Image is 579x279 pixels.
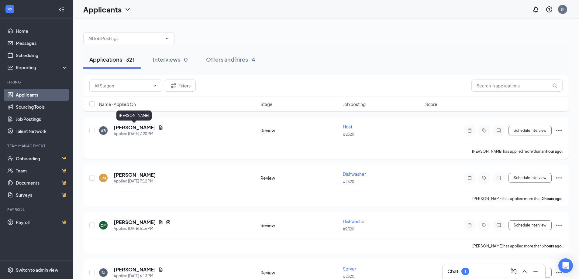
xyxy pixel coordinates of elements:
[472,196,563,201] p: [PERSON_NAME] has applied more than .
[153,56,188,63] div: Interviews · 0
[555,127,563,134] svg: Ellipses
[481,128,488,133] svg: Tag
[102,270,105,275] div: SJ
[343,101,366,107] span: Job posting
[16,267,58,273] div: Switch to admin view
[114,178,156,184] div: Applied [DATE] 7:12 PM
[542,244,562,248] b: 3 hours ago
[343,266,356,271] span: Server
[464,269,467,274] div: 1
[495,223,502,228] svg: ChatInactive
[158,267,163,272] svg: Document
[260,222,339,228] div: Review
[510,268,517,275] svg: ComposeMessage
[555,222,563,229] svg: Ellipses
[471,80,563,92] input: Search in applications
[114,273,163,279] div: Applied [DATE] 6:13 PM
[260,175,339,181] div: Review
[114,226,171,232] div: Applied [DATE] 6:16 PM
[7,80,67,85] div: Hiring
[165,80,196,92] button: Filter Filters
[7,64,13,70] svg: Analysis
[447,268,458,275] h3: Chat
[343,124,352,129] span: Host
[343,219,366,224] span: Dishwasher
[95,82,150,89] input: All Stages
[16,189,68,201] a: SurveysCrown
[343,227,354,231] span: #2520
[509,267,519,276] button: ComposeMessage
[16,125,68,137] a: Talent Network
[16,165,68,177] a: TeamCrown
[16,49,68,61] a: Scheduling
[89,56,135,63] div: Applications · 321
[343,132,354,137] span: #2520
[472,149,563,154] p: [PERSON_NAME] has applied more than .
[16,101,68,113] a: Sourcing Tools
[561,7,564,12] div: JF
[260,128,339,134] div: Review
[343,179,354,184] span: #2520
[466,223,473,228] svg: Note
[552,83,557,88] svg: MagnifyingGlass
[16,25,68,37] a: Home
[531,267,540,276] button: Minimize
[7,6,13,12] svg: WorkstreamLogo
[83,4,122,15] h1: Applicants
[7,207,67,212] div: Payroll
[101,175,106,181] div: JM
[546,6,553,13] svg: QuestionInfo
[508,173,552,183] button: Schedule Interview
[114,131,163,137] div: Applied [DATE] 7:20 PM
[508,126,552,135] button: Schedule Interview
[16,216,68,228] a: PayrollCrown
[88,35,162,42] input: All Job Postings
[541,149,562,154] b: an hour ago
[124,6,131,13] svg: ChevronDown
[508,220,552,230] button: Schedule Interview
[466,175,473,180] svg: Note
[116,111,152,121] div: [PERSON_NAME]
[206,56,255,63] div: Offers and hires · 4
[481,223,488,228] svg: Tag
[481,175,488,180] svg: Tag
[114,266,156,273] h5: [PERSON_NAME]
[114,172,156,178] h5: [PERSON_NAME]
[101,128,106,133] div: AB
[532,6,539,13] svg: Notifications
[521,268,528,275] svg: ChevronUp
[260,270,339,276] div: Review
[170,82,177,89] svg: Filter
[7,143,67,148] div: Team Management
[343,274,354,279] span: #2520
[532,268,539,275] svg: Minimize
[558,258,573,273] div: Open Intercom Messenger
[555,174,563,182] svg: Ellipses
[101,223,106,228] div: CM
[542,196,562,201] b: 2 hours ago
[472,243,563,249] p: [PERSON_NAME] has applied more than .
[152,83,157,88] svg: ChevronDown
[114,219,156,226] h5: [PERSON_NAME]
[16,89,68,101] a: Applicants
[164,36,169,41] svg: ChevronDown
[16,152,68,165] a: OnboardingCrown
[495,128,502,133] svg: ChatInactive
[16,113,68,125] a: Job Postings
[99,101,136,107] span: Name · Applied On
[166,220,171,225] svg: Reapply
[16,64,68,70] div: Reporting
[7,267,13,273] svg: Settings
[16,177,68,189] a: DocumentsCrown
[466,128,473,133] svg: Note
[158,125,163,130] svg: Document
[495,175,502,180] svg: ChatInactive
[114,124,156,131] h5: [PERSON_NAME]
[425,101,437,107] span: Score
[16,37,68,49] a: Messages
[343,171,366,177] span: Dishwasher
[260,101,273,107] span: Stage
[520,267,529,276] button: ChevronUp
[158,220,163,225] svg: Document
[555,269,563,276] svg: Ellipses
